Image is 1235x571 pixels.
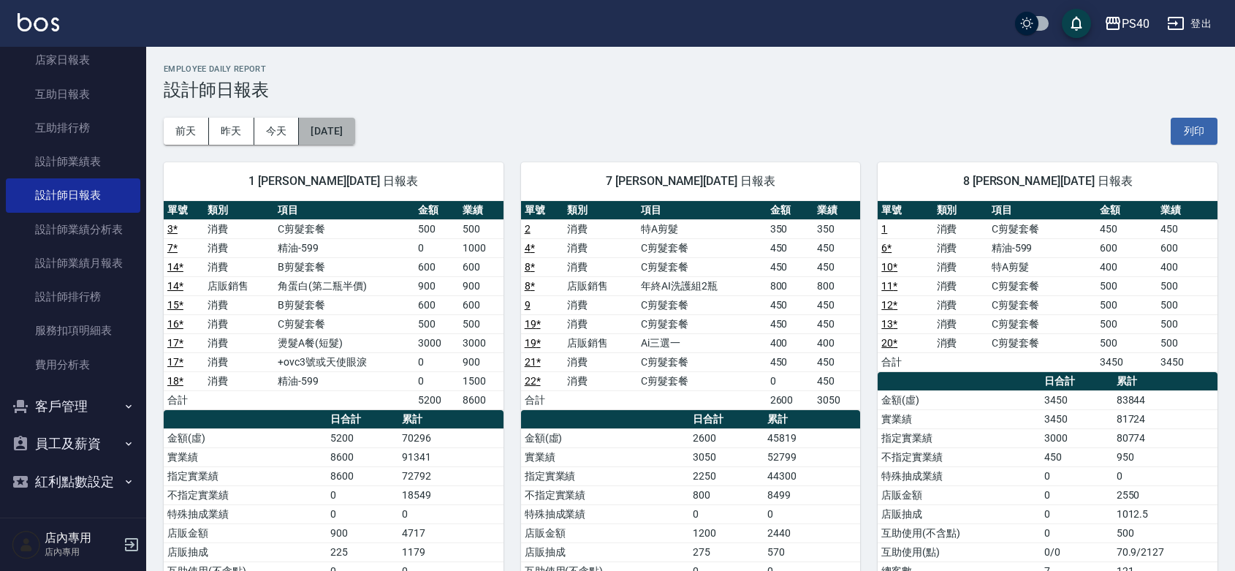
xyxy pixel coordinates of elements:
[1113,372,1217,391] th: 累計
[414,314,459,333] td: 500
[563,276,637,295] td: 店販銷售
[327,447,398,466] td: 8600
[274,201,414,220] th: 項目
[767,333,813,352] td: 400
[6,145,140,178] a: 設計師業績表
[689,447,764,466] td: 3050
[398,504,503,523] td: 0
[164,118,209,145] button: 前天
[767,276,813,295] td: 800
[767,295,813,314] td: 450
[18,13,59,31] img: Logo
[1157,352,1217,371] td: 3450
[1096,314,1157,333] td: 500
[637,276,766,295] td: 年終AI洗護組2瓶
[563,257,637,276] td: 消費
[1113,504,1217,523] td: 1012.5
[414,371,459,390] td: 0
[209,118,254,145] button: 昨天
[637,295,766,314] td: C剪髮套餐
[414,238,459,257] td: 0
[933,295,988,314] td: 消費
[45,545,119,559] p: 店內專用
[988,257,1096,276] td: 特A剪髮
[689,428,764,447] td: 2600
[1157,333,1217,352] td: 500
[414,352,459,371] td: 0
[1041,372,1112,391] th: 日合計
[299,118,354,145] button: [DATE]
[881,223,887,235] a: 1
[414,276,459,295] td: 900
[764,447,861,466] td: 52799
[813,352,860,371] td: 450
[459,219,503,238] td: 500
[1113,542,1217,561] td: 70.9/2127
[988,201,1096,220] th: 項目
[414,295,459,314] td: 600
[414,219,459,238] td: 500
[204,238,274,257] td: 消費
[637,219,766,238] td: 特A剪髮
[6,463,140,501] button: 紅利點數設定
[878,409,1041,428] td: 實業績
[767,257,813,276] td: 450
[6,77,140,111] a: 互助日報表
[988,333,1096,352] td: C剪髮套餐
[164,64,1217,74] h2: Employee Daily Report
[6,43,140,77] a: 店家日報表
[327,466,398,485] td: 8600
[1113,390,1217,409] td: 83844
[1062,9,1091,38] button: save
[988,238,1096,257] td: 精油-599
[459,257,503,276] td: 600
[767,238,813,257] td: 450
[933,238,988,257] td: 消費
[6,314,140,347] a: 服務扣項明細表
[767,219,813,238] td: 350
[414,201,459,220] th: 金額
[398,523,503,542] td: 4717
[521,485,689,504] td: 不指定實業績
[637,371,766,390] td: C剪髮套餐
[767,201,813,220] th: 金額
[1157,295,1217,314] td: 500
[521,447,689,466] td: 實業績
[1113,466,1217,485] td: 0
[1041,466,1112,485] td: 0
[878,542,1041,561] td: 互助使用(點)
[204,201,274,220] th: 類別
[878,447,1041,466] td: 不指定實業績
[1041,428,1112,447] td: 3000
[767,390,813,409] td: 2600
[813,276,860,295] td: 800
[1113,447,1217,466] td: 950
[521,428,689,447] td: 金額(虛)
[274,295,414,314] td: B剪髮套餐
[813,314,860,333] td: 450
[204,371,274,390] td: 消費
[1096,201,1157,220] th: 金額
[327,504,398,523] td: 0
[459,201,503,220] th: 業績
[563,201,637,220] th: 類別
[637,257,766,276] td: C剪髮套餐
[1041,447,1112,466] td: 450
[1122,15,1149,33] div: PS40
[164,201,503,410] table: a dense table
[689,466,764,485] td: 2250
[1098,9,1155,39] button: PS40
[689,485,764,504] td: 800
[1096,219,1157,238] td: 450
[398,428,503,447] td: 70296
[813,257,860,276] td: 450
[274,371,414,390] td: 精油-599
[327,410,398,429] th: 日合計
[6,348,140,382] a: 費用分析表
[414,390,459,409] td: 5200
[878,390,1041,409] td: 金額(虛)
[813,390,860,409] td: 3050
[6,213,140,246] a: 設計師業績分析表
[813,201,860,220] th: 業績
[525,223,531,235] a: 2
